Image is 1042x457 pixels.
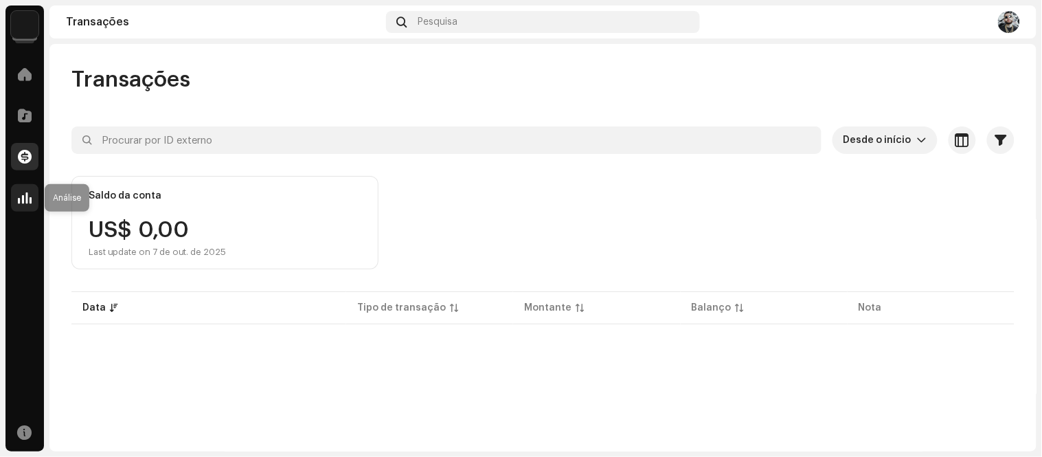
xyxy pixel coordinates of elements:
span: Pesquisa [418,16,458,27]
span: Desde o início [843,126,917,154]
input: Procurar por ID externo [71,126,822,154]
img: 56eeb297-7269-4a48-bf6b-d4ffa91748c0 [11,11,38,38]
div: Last update on 7 de out. de 2025 [89,247,226,258]
span: Transações [71,66,190,93]
div: dropdown trigger [917,126,927,154]
div: Saldo da conta [89,190,161,201]
div: Transações [66,16,381,27]
img: 1767a687-e30b-460b-9708-cccf5910db0f [998,11,1020,33]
